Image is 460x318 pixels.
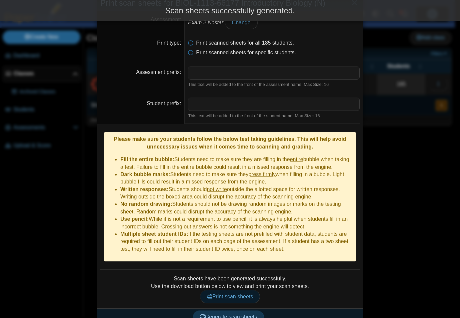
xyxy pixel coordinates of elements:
li: Students need to make sure they are filling in the bubble when taking a test. Failure to fill in ... [120,156,353,171]
span: Change [232,20,251,25]
label: Student prefix [147,101,181,106]
b: No random drawing: [120,201,172,207]
b: Use pencil: [120,216,149,222]
li: While it is not a requirement to use pencil, it is always helpful when students fill in an incorr... [120,215,353,230]
b: Please make sure your students follow the below test taking guidelines. This will help avoid unne... [114,136,346,149]
div: Scan sheets successfully generated. [5,5,455,16]
label: Print type [157,40,181,46]
b: Dark bubble marks: [120,171,170,177]
b: Multiple sheet student IDs: [120,231,188,237]
b: Fill the entire bubble: [120,157,174,162]
li: Students need to make sure they when filling in a bubble. Light bubble fills could result in a mi... [120,171,353,186]
li: Students should outside the allotted space for written responses. Writing outside the boxed area ... [120,186,353,201]
div: Scan sheets have been generated successfully. Use the download button below to view and print you... [100,275,360,303]
li: If the testing sheets are not prefilled with student data, students are required to fill out thei... [120,230,353,253]
em: Exam 2 Nostar [188,20,223,25]
a: Print scan sheets [200,290,260,303]
span: Print scanned sheets for specific students. [196,50,296,55]
li: Students should not be drawing random images or marks on the testing sheet. Random marks could di... [120,200,353,215]
u: press firmly [248,171,276,177]
u: entire [290,157,303,162]
a: Change [225,16,258,29]
b: Written responses: [120,186,169,192]
div: This text will be added to the front of the student name. Max Size: 16 [188,113,360,119]
span: Print scanned sheets for all 185 students. [196,40,294,46]
u: not write [207,186,227,192]
span: Print scan sheets [207,294,253,299]
label: Assessment prefix [136,69,181,75]
label: Assessment [151,17,181,22]
div: This text will be added to the front of the assessment name. Max Size: 16 [188,82,360,88]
